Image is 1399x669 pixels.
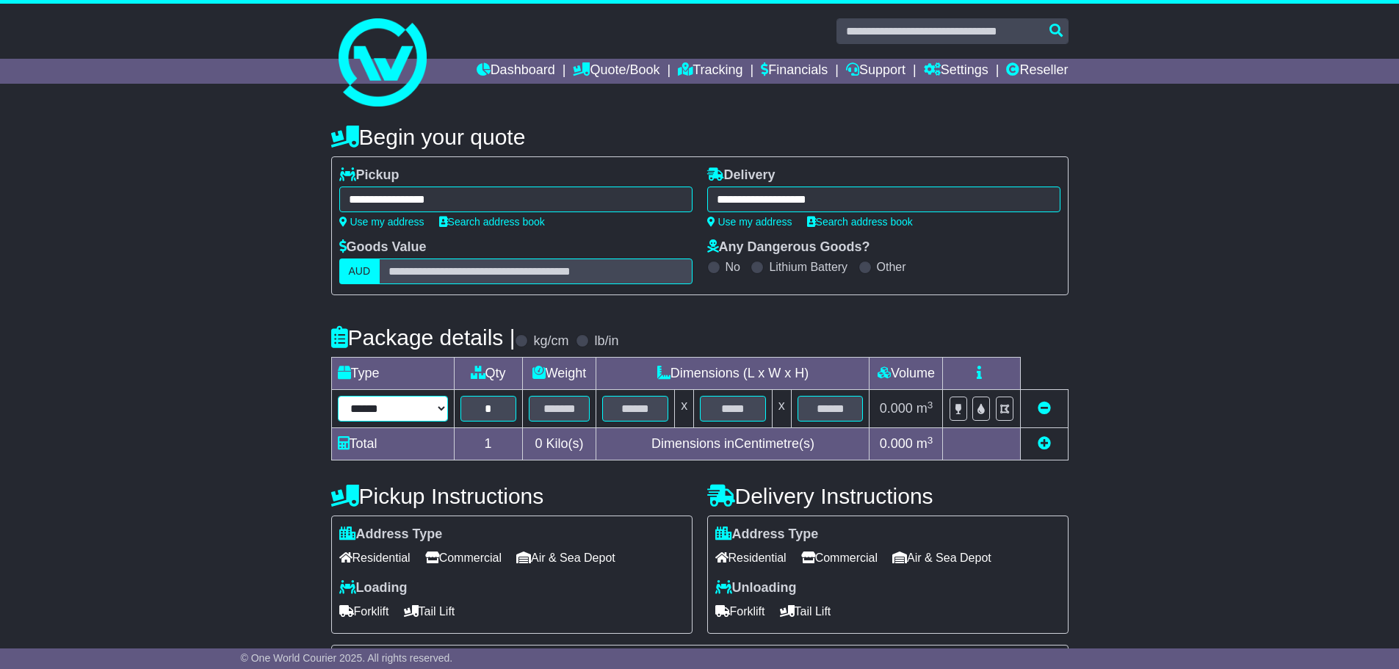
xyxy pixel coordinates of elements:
[339,580,408,596] label: Loading
[924,59,988,84] a: Settings
[707,239,870,256] label: Any Dangerous Goods?
[769,260,847,274] label: Lithium Battery
[707,216,792,228] a: Use my address
[331,325,516,350] h4: Package details |
[801,546,878,569] span: Commercial
[331,358,454,390] td: Type
[715,546,787,569] span: Residential
[715,527,819,543] label: Address Type
[522,358,596,390] td: Weight
[1006,59,1068,84] a: Reseller
[339,546,411,569] span: Residential
[877,260,906,274] label: Other
[241,652,453,664] span: © One World Courier 2025. All rights reserved.
[425,546,502,569] span: Commercial
[1038,401,1051,416] a: Remove this item
[880,436,913,451] span: 0.000
[892,546,991,569] span: Air & Sea Depot
[772,390,791,428] td: x
[880,401,913,416] span: 0.000
[516,546,615,569] span: Air & Sea Depot
[1038,436,1051,451] a: Add new item
[404,600,455,623] span: Tail Lift
[761,59,828,84] a: Financials
[535,436,542,451] span: 0
[331,428,454,460] td: Total
[917,436,933,451] span: m
[331,484,693,508] h4: Pickup Instructions
[726,260,740,274] label: No
[596,358,870,390] td: Dimensions (L x W x H)
[339,239,427,256] label: Goods Value
[454,358,522,390] td: Qty
[846,59,905,84] a: Support
[533,333,568,350] label: kg/cm
[454,428,522,460] td: 1
[439,216,545,228] a: Search address book
[807,216,913,228] a: Search address book
[870,358,943,390] td: Volume
[707,484,1069,508] h4: Delivery Instructions
[339,600,389,623] span: Forklift
[715,580,797,596] label: Unloading
[707,167,776,184] label: Delivery
[477,59,555,84] a: Dashboard
[339,216,424,228] a: Use my address
[339,167,400,184] label: Pickup
[522,428,596,460] td: Kilo(s)
[928,435,933,446] sup: 3
[339,258,380,284] label: AUD
[596,428,870,460] td: Dimensions in Centimetre(s)
[678,59,742,84] a: Tracking
[928,399,933,411] sup: 3
[573,59,659,84] a: Quote/Book
[339,527,443,543] label: Address Type
[917,401,933,416] span: m
[715,600,765,623] span: Forklift
[331,125,1069,149] h4: Begin your quote
[594,333,618,350] label: lb/in
[780,600,831,623] span: Tail Lift
[675,390,694,428] td: x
